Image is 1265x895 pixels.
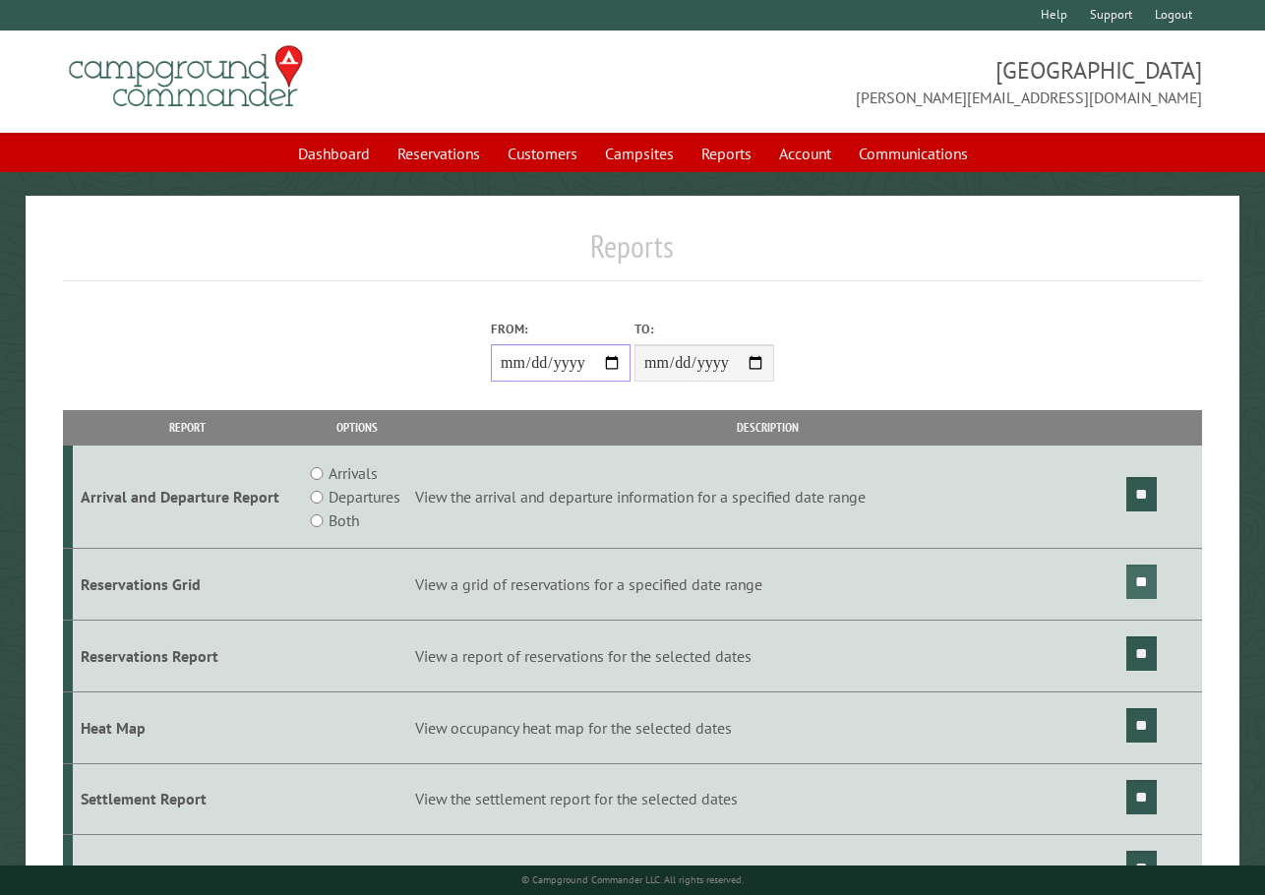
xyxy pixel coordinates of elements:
[632,54,1202,109] span: [GEOGRAPHIC_DATA] [PERSON_NAME][EMAIL_ADDRESS][DOMAIN_NAME]
[634,320,774,338] label: To:
[412,446,1123,549] td: View the arrival and departure information for a specified date range
[521,873,744,886] small: © Campground Commander LLC. All rights reserved.
[286,135,382,172] a: Dashboard
[847,135,980,172] a: Communications
[329,485,400,508] label: Departures
[690,135,763,172] a: Reports
[412,620,1123,691] td: View a report of reservations for the selected dates
[73,691,301,763] td: Heat Map
[329,461,378,485] label: Arrivals
[386,135,492,172] a: Reservations
[412,549,1123,621] td: View a grid of reservations for a specified date range
[412,410,1123,445] th: Description
[73,446,301,549] td: Arrival and Departure Report
[329,508,359,532] label: Both
[63,227,1201,281] h1: Reports
[412,763,1123,835] td: View the settlement report for the selected dates
[73,620,301,691] td: Reservations Report
[412,691,1123,763] td: View occupancy heat map for the selected dates
[496,135,589,172] a: Customers
[73,763,301,835] td: Settlement Report
[73,410,301,445] th: Report
[302,410,413,445] th: Options
[73,549,301,621] td: Reservations Grid
[593,135,686,172] a: Campsites
[63,38,309,115] img: Campground Commander
[491,320,631,338] label: From:
[767,135,843,172] a: Account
